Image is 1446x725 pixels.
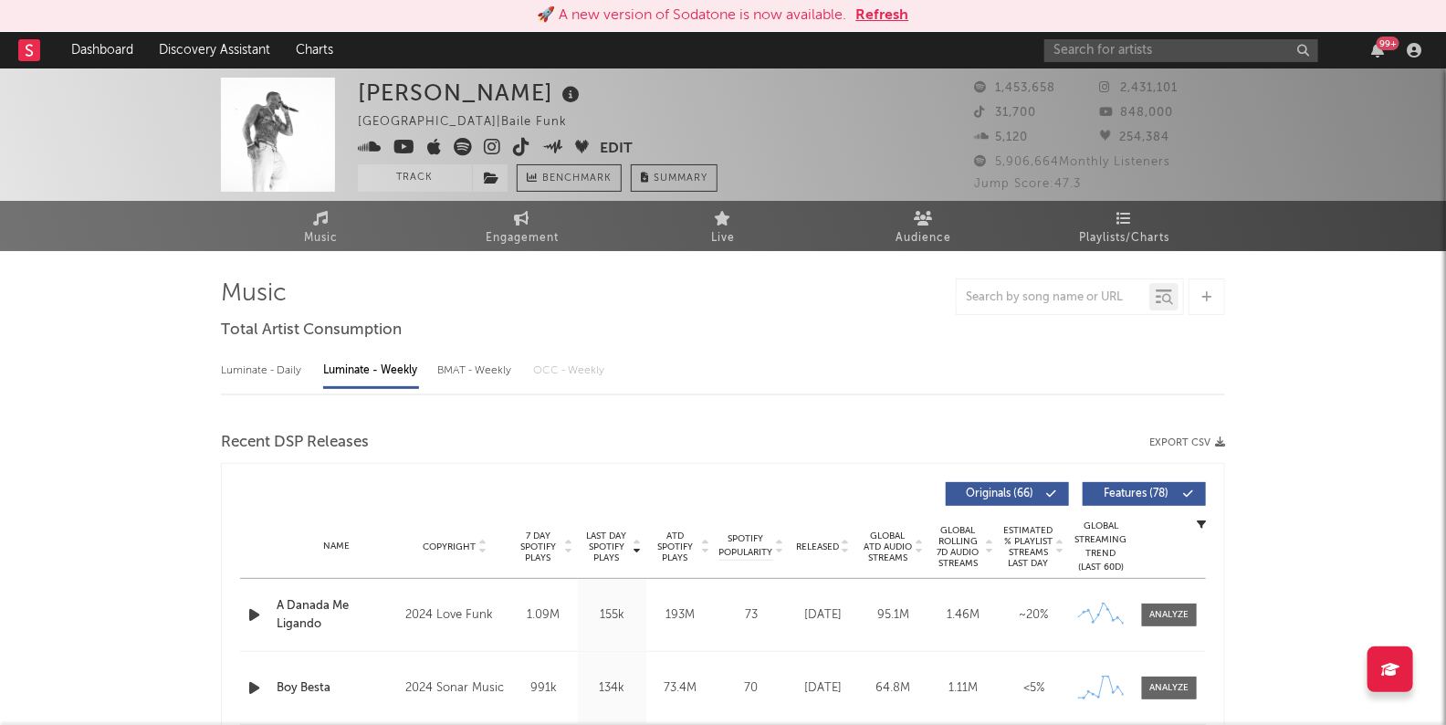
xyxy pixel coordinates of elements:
[358,111,588,133] div: [GEOGRAPHIC_DATA] | Baile Funk
[974,107,1036,119] span: 31,700
[933,679,994,698] div: 1.11M
[1003,606,1064,625] div: ~ 20 %
[896,227,952,249] span: Audience
[654,173,707,184] span: Summary
[437,355,515,386] div: BMAT - Weekly
[1100,131,1170,143] span: 254,384
[792,606,854,625] div: [DATE]
[974,131,1028,143] span: 5,120
[221,201,422,251] a: Music
[1377,37,1399,50] div: 99 +
[946,482,1069,506] button: Originals(66)
[1095,489,1179,499] span: Features ( 78 )
[422,201,623,251] a: Engagement
[58,32,146,68] a: Dashboard
[514,679,573,698] div: 991k
[517,164,622,192] a: Benchmark
[146,32,283,68] a: Discovery Assistant
[1149,437,1225,448] button: Export CSV
[631,164,718,192] button: Summary
[323,355,419,386] div: Luminate - Weekly
[1044,39,1318,62] input: Search for artists
[719,532,773,560] span: Spotify Popularity
[542,168,612,190] span: Benchmark
[277,540,396,553] div: Name
[1083,482,1206,506] button: Features(78)
[514,531,562,563] span: 7 Day Spotify Plays
[582,679,642,698] div: 134k
[221,355,305,386] div: Luminate - Daily
[623,201,823,251] a: Live
[1080,227,1170,249] span: Playlists/Charts
[283,32,346,68] a: Charts
[358,78,584,108] div: [PERSON_NAME]
[486,227,559,249] span: Engagement
[1024,201,1225,251] a: Playlists/Charts
[582,531,631,563] span: Last Day Spotify Plays
[423,541,476,552] span: Copyright
[933,525,983,569] span: Global Rolling 7D Audio Streams
[538,5,847,26] div: 🚀 A new version of Sodatone is now available.
[1100,107,1174,119] span: 848,000
[863,606,924,625] div: 95.1M
[958,489,1042,499] span: Originals ( 66 )
[863,679,924,698] div: 64.8M
[1003,525,1053,569] span: Estimated % Playlist Streams Last Day
[974,82,1055,94] span: 1,453,658
[796,541,839,552] span: Released
[651,531,699,563] span: ATD Spotify Plays
[405,678,505,699] div: 2024 Sonar Music
[651,606,710,625] div: 193M
[1003,679,1064,698] div: <5%
[957,290,1149,305] input: Search by song name or URL
[277,597,396,633] a: A Danada Me Ligando
[601,138,634,161] button: Edit
[514,606,573,625] div: 1.09M
[221,432,369,454] span: Recent DSP Releases
[719,679,783,698] div: 70
[863,531,913,563] span: Global ATD Audio Streams
[221,320,402,341] span: Total Artist Consumption
[823,201,1024,251] a: Audience
[1371,43,1384,58] button: 99+
[856,5,909,26] button: Refresh
[1100,82,1179,94] span: 2,431,101
[405,604,505,626] div: 2024 Love Funk
[277,679,396,698] a: Boy Besta
[711,227,735,249] span: Live
[305,227,339,249] span: Music
[582,606,642,625] div: 155k
[651,679,710,698] div: 73.4M
[792,679,854,698] div: [DATE]
[974,156,1170,168] span: 5,906,664 Monthly Listeners
[358,164,472,192] button: Track
[974,178,1081,190] span: Jump Score: 47.3
[1074,520,1128,574] div: Global Streaming Trend (Last 60D)
[719,606,783,625] div: 73
[933,606,994,625] div: 1.46M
